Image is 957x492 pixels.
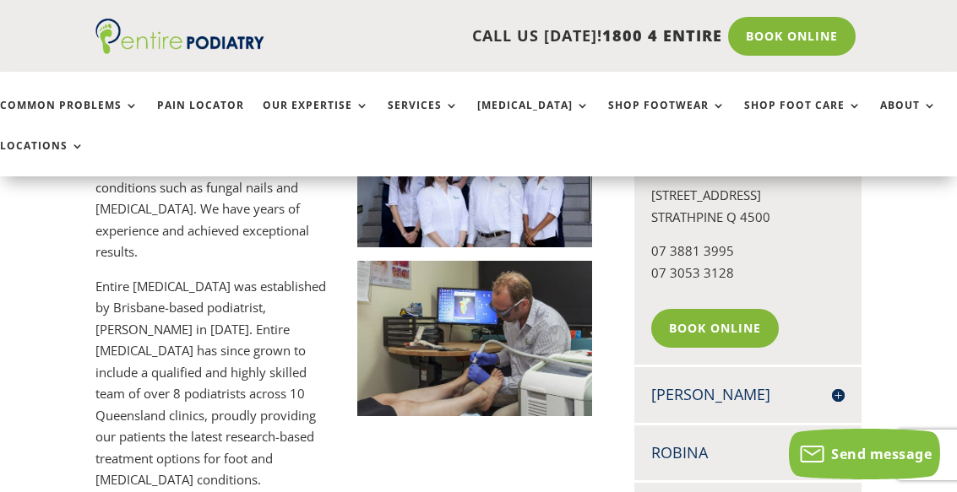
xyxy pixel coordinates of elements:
p: CALL US [DATE]! [264,25,721,47]
button: Send message [789,429,940,479]
a: Shop Foot Care [744,100,862,136]
a: Shop Footwear [608,100,726,136]
a: Services [388,100,459,136]
a: About [880,100,937,136]
p: 07 3881 3995 07 3053 3128 [651,241,845,296]
img: logo (1) [95,19,264,54]
a: Book Online [728,17,856,56]
span: 1800 4 ENTIRE [602,25,722,46]
img: Chris Hope of Entire Podiatry treating a patient with fungal nail using the Cutera Gensis laser [357,261,592,416]
a: Entire Podiatry [95,41,264,57]
a: Pain Locator [157,100,244,136]
p: Entire [MEDICAL_DATA] were the first clinic in [GEOGRAPHIC_DATA] to introduce the Cutera Genesis ... [95,91,330,276]
h4: [PERSON_NAME] [651,384,845,405]
a: Book Online [651,309,779,348]
p: [STREET_ADDRESS] STRATHPINE Q 4500 [651,185,845,241]
a: Our Expertise [263,100,369,136]
h4: Robina [651,442,845,463]
span: Send message [831,445,932,463]
a: [MEDICAL_DATA] [477,100,590,136]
